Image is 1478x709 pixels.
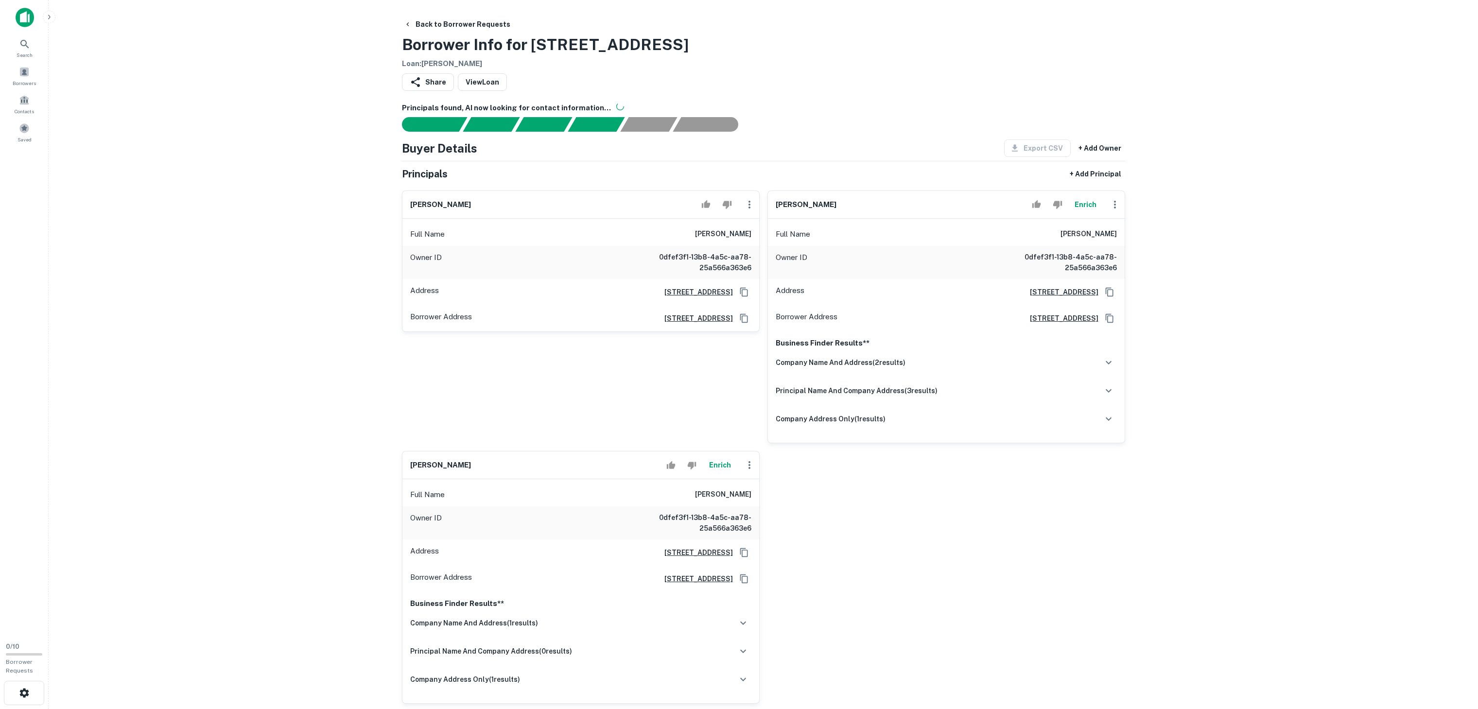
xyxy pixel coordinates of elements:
[737,285,751,299] button: Copy Address
[1429,631,1478,678] iframe: Chat Widget
[400,16,514,33] button: Back to Borrower Requests
[402,33,689,56] h3: Borrower Info for [STREET_ADDRESS]
[402,73,454,91] button: Share
[705,455,736,475] button: Enrich
[402,167,448,181] h5: Principals
[635,512,751,534] h6: 0dfef3f1-13b8-4a5c-aa78-25a566a363e6
[657,313,733,324] a: [STREET_ADDRESS]
[635,252,751,273] h6: 0dfef3f1-13b8-4a5c-aa78-25a566a363e6
[1075,139,1125,157] button: + Add Owner
[695,489,751,501] h6: [PERSON_NAME]
[737,545,751,560] button: Copy Address
[515,117,572,132] div: Documents found, AI parsing details...
[776,337,1117,349] p: Business Finder Results**
[776,385,938,396] h6: principal name and company address ( 3 results)
[390,117,463,132] div: Sending borrower request to AI...
[657,547,733,558] a: [STREET_ADDRESS]
[17,51,33,59] span: Search
[458,73,507,91] a: ViewLoan
[695,228,751,240] h6: [PERSON_NAME]
[673,117,750,132] div: AI fulfillment process complete.
[410,228,445,240] p: Full Name
[3,91,46,117] a: Contacts
[410,199,471,210] h6: [PERSON_NAME]
[410,311,472,326] p: Borrower Address
[737,571,751,586] button: Copy Address
[1066,165,1125,183] button: + Add Principal
[1000,252,1117,273] h6: 0dfef3f1-13b8-4a5c-aa78-25a566a363e6
[1022,313,1098,324] a: [STREET_ADDRESS]
[1028,195,1045,214] button: Accept
[683,455,700,475] button: Reject
[3,35,46,61] a: Search
[776,199,836,210] h6: [PERSON_NAME]
[410,252,442,273] p: Owner ID
[402,58,689,69] h6: Loan : [PERSON_NAME]
[410,489,445,501] p: Full Name
[697,195,714,214] button: Accept
[776,252,807,273] p: Owner ID
[410,545,439,560] p: Address
[1061,228,1117,240] h6: [PERSON_NAME]
[410,571,472,586] p: Borrower Address
[17,136,32,143] span: Saved
[6,643,19,650] span: 0 / 10
[657,287,733,297] a: [STREET_ADDRESS]
[410,512,442,534] p: Owner ID
[3,119,46,145] a: Saved
[776,357,905,368] h6: company name and address ( 2 results)
[410,646,572,657] h6: principal name and company address ( 0 results)
[1049,195,1066,214] button: Reject
[410,460,471,471] h6: [PERSON_NAME]
[13,79,36,87] span: Borrowers
[410,285,439,299] p: Address
[410,598,751,609] p: Business Finder Results**
[1022,287,1098,297] a: [STREET_ADDRESS]
[776,285,804,299] p: Address
[402,103,1125,114] h6: Principals found, AI now looking for contact information...
[402,139,477,157] h4: Buyer Details
[568,117,625,132] div: Principals found, AI now looking for contact information...
[1070,195,1101,214] button: Enrich
[16,8,34,27] img: capitalize-icon.png
[776,311,837,326] p: Borrower Address
[776,414,886,424] h6: company address only ( 1 results)
[737,311,751,326] button: Copy Address
[718,195,735,214] button: Reject
[1102,311,1117,326] button: Copy Address
[410,674,520,685] h6: company address only ( 1 results)
[776,228,810,240] p: Full Name
[620,117,677,132] div: Principals found, still searching for contact information. This may take time...
[3,63,46,89] a: Borrowers
[1102,285,1117,299] button: Copy Address
[15,107,34,115] span: Contacts
[6,658,33,674] span: Borrower Requests
[410,618,538,628] h6: company name and address ( 1 results)
[463,117,520,132] div: Your request is received and processing...
[662,455,679,475] button: Accept
[657,573,733,584] a: [STREET_ADDRESS]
